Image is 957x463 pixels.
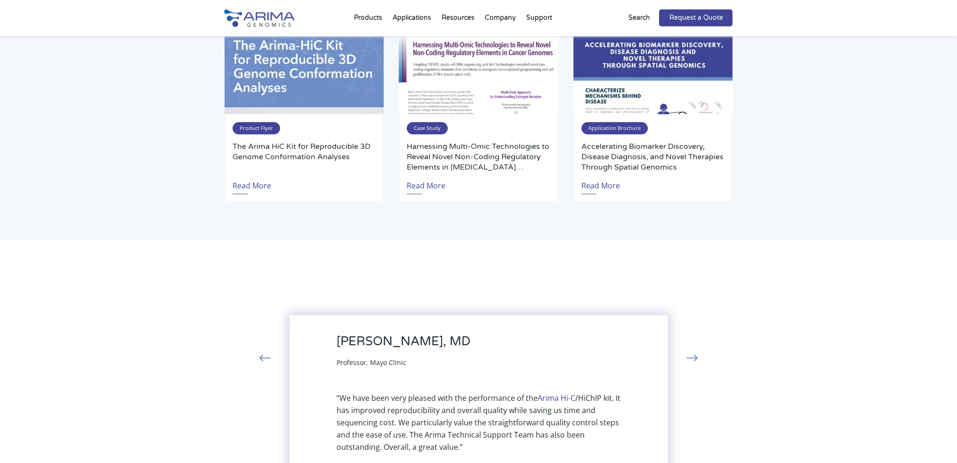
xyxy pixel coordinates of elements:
input: Other [209,193,215,199]
input: Gene Regulation [209,144,215,150]
span: Single-Cell Methyl-3C [11,180,69,188]
span: Professor, Mayo Clinic [337,358,406,367]
span: Genome Assembly [217,131,269,139]
a: The Arima HiC Kit for Reproducible 3D Genome Conformation Analyses [233,141,376,172]
a: Request a Quote [659,9,732,26]
input: Other [2,217,8,223]
a: Read More [581,172,620,194]
input: Arima Bioinformatics Platform [2,205,8,211]
input: Epigenetics [209,156,215,162]
input: Library Prep [2,193,8,199]
img: Arima-Genomics-logo [224,9,295,27]
input: Genome Assembly [209,131,215,138]
img: 97096D51-2AF2-43A4-8914-FEAA8710CD38_1_201_a-500x300.jpeg [225,18,384,114]
input: Capture Hi-C [2,144,8,150]
h3: [PERSON_NAME], MD [337,334,471,356]
span: Case Study [407,122,448,134]
span: Arima Bioinformatics Platform [11,204,95,213]
span: Capture Hi-C [11,143,47,152]
span: Hi-C for FFPE [11,168,47,176]
a: Harnessing Multi-Omic Technologies to Reveal Novel Non-Coding Regulatory Elements in [MEDICAL_DAT... [407,141,550,172]
p: Search [628,12,650,24]
a: Arima Hi-C [538,393,575,403]
input: Structural Variant Discovery [209,180,215,187]
span: State [206,78,221,86]
div: “We have been very pleased with the performance of the /HiChIP kit. It has improved reproducibili... [337,392,621,453]
span: Product Flyer [233,122,280,134]
a: Accelerating Biomarker Discovery, Disease Diagnosis, and Novel Therapies Through Spatial Genomics [581,141,724,172]
input: High Coverage Hi-C [2,156,8,162]
a: Read More [407,172,445,194]
span: Hi-C [11,131,23,139]
span: What is your area of interest? [206,116,289,125]
span: Application Brochure [581,122,648,134]
span: Epigenetics [217,155,249,164]
span: Gene Regulation [217,143,263,152]
span: Other [11,217,27,225]
input: Hi-C for FFPE [2,168,8,174]
input: Single-Cell Methyl-3C [2,180,8,187]
a: Read More [233,172,271,194]
span: Last name [206,0,235,9]
span: Other [217,192,233,201]
span: Human Health [217,168,258,176]
span: Structural Variant Discovery [217,180,295,188]
input: Human Health [209,168,215,174]
span: High Coverage Hi-C [11,155,65,164]
input: Hi-C [2,131,8,138]
img: 4418CD88-DC4E-4A60-AD2C-33C90C3CCA82_1_201_a-500x300.jpeg [573,18,732,114]
img: Image_Case-Study-Harnessing-Multi-Omic-Technologies-to-Reveal-Novel-Non-Coding-Regulatory-Element... [399,18,558,114]
span: Library Prep [11,192,45,201]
